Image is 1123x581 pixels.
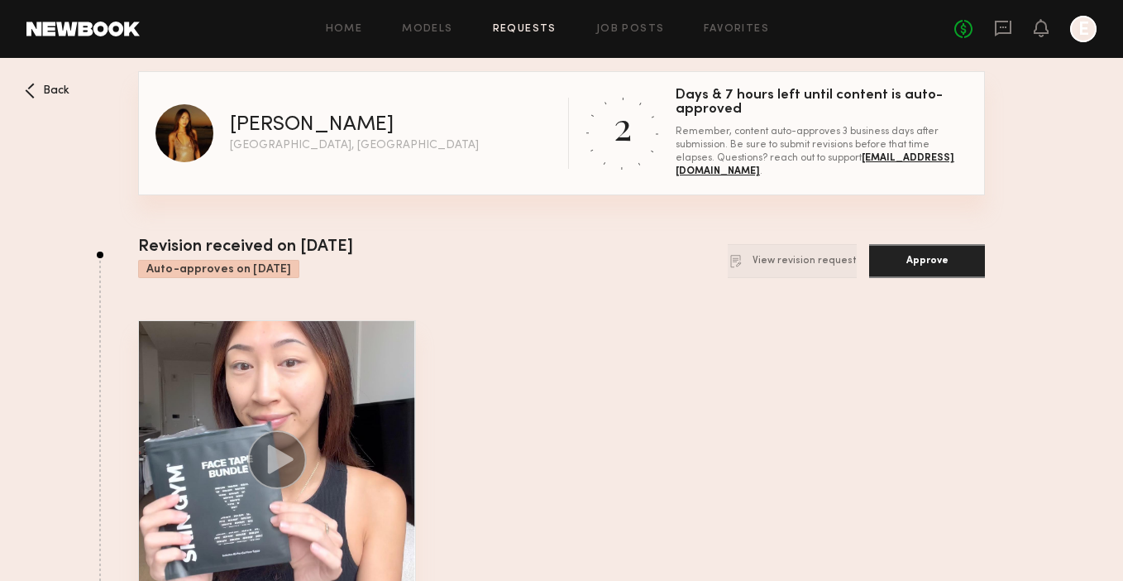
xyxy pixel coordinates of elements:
span: Back [43,85,69,97]
div: [GEOGRAPHIC_DATA], [GEOGRAPHIC_DATA] [230,140,479,151]
button: Approve [869,244,985,278]
div: Auto-approves on [DATE] [138,260,299,278]
a: Favorites [704,24,769,35]
div: Days & 7 hours left until content is auto-approved [676,89,968,117]
div: [PERSON_NAME] [230,115,394,136]
img: Kristine W profile picture. [155,104,213,162]
a: E [1070,16,1097,42]
a: Requests [493,24,557,35]
div: Revision received on [DATE] [138,235,353,260]
a: Home [326,24,363,35]
div: 2 [614,100,632,151]
button: View revision request [728,244,857,278]
a: Models [402,24,452,35]
a: Job Posts [596,24,665,35]
div: Remember, content auto-approves 3 business days after submission. Be sure to submit revisions bef... [676,125,968,178]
